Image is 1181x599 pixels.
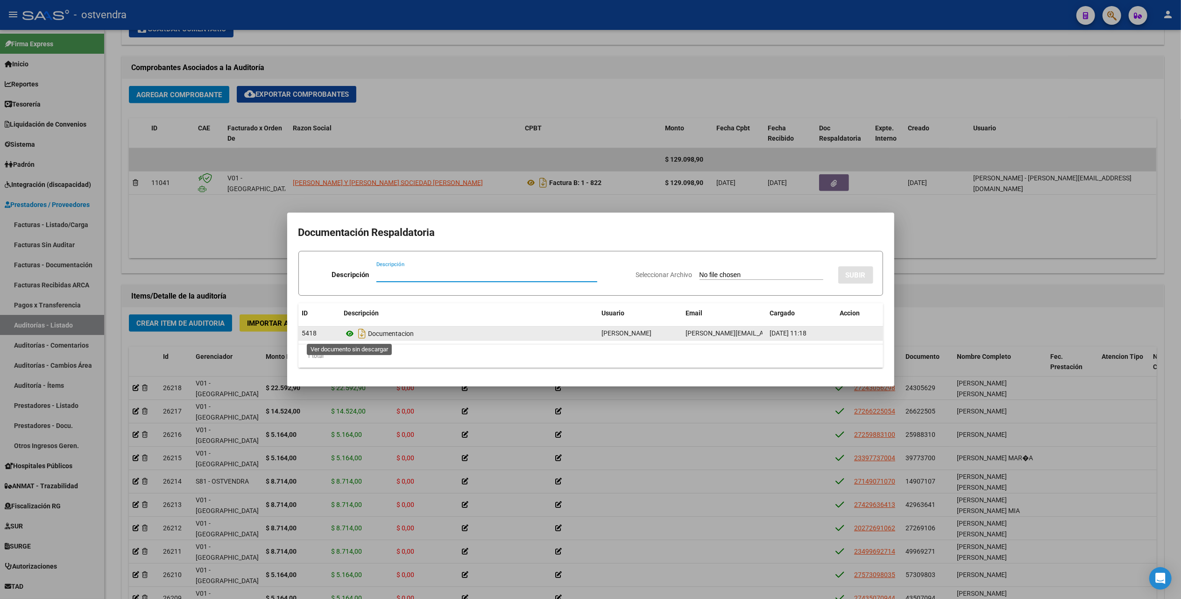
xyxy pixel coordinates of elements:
[344,326,594,341] div: Documentacion
[770,329,807,337] span: [DATE] 11:18
[682,303,766,323] datatable-header-cell: Email
[602,309,625,317] span: Usuario
[302,329,317,337] span: 5418
[332,270,369,280] p: Descripción
[840,309,860,317] span: Accion
[298,344,883,368] div: 1 total
[766,303,836,323] datatable-header-cell: Cargado
[298,303,340,323] datatable-header-cell: ID
[838,266,873,284] button: SUBIR
[298,224,883,242] h2: Documentación Respaldatoria
[686,329,840,337] span: [PERSON_NAME][EMAIL_ADDRESS][DOMAIN_NAME]
[636,271,693,278] span: Seleccionar Archivo
[340,303,598,323] datatable-header-cell: Descripción
[344,309,379,317] span: Descripción
[846,271,866,279] span: SUBIR
[836,303,883,323] datatable-header-cell: Accion
[1149,567,1172,590] div: Open Intercom Messenger
[686,309,703,317] span: Email
[602,329,652,337] span: [PERSON_NAME]
[302,309,308,317] span: ID
[356,326,368,341] i: Descargar documento
[598,303,682,323] datatable-header-cell: Usuario
[770,309,795,317] span: Cargado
